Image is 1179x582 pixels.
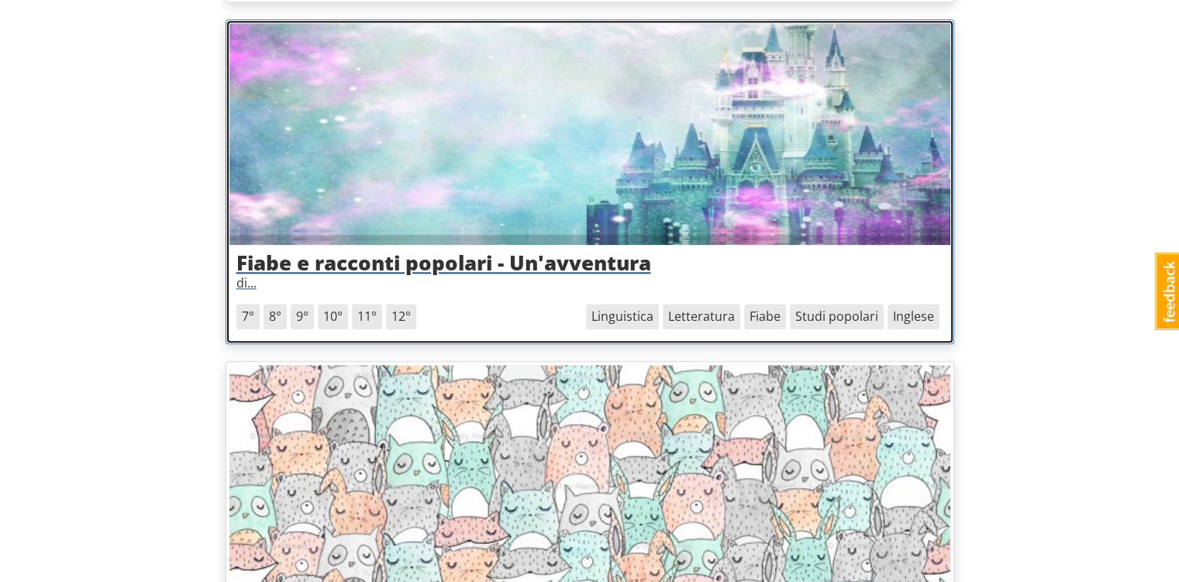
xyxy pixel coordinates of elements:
[242,308,254,325] font: 7°
[591,308,653,325] font: Linguistica
[296,308,309,325] font: 9°
[247,274,257,291] font: ...
[750,308,781,325] font: Fiabe
[795,308,878,325] font: Studi popolari
[229,23,950,245] img: nord0redoyd6aaqwdm5i.jpg
[391,308,411,325] font: 12°
[236,274,247,291] font: di
[226,19,954,343] a: Fiabe e racconti popolari - Un'avventuradi...7° 8° 9° 10° 11° 12°Inglese Studi popolari Fiabe Let...
[357,308,377,325] font: 11°
[893,308,934,325] font: Inglese
[668,308,735,325] font: Letteratura
[236,249,651,277] font: Fiabe e racconti popolari - Un'avventura
[269,308,281,325] font: 8°
[323,308,343,325] font: 10°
